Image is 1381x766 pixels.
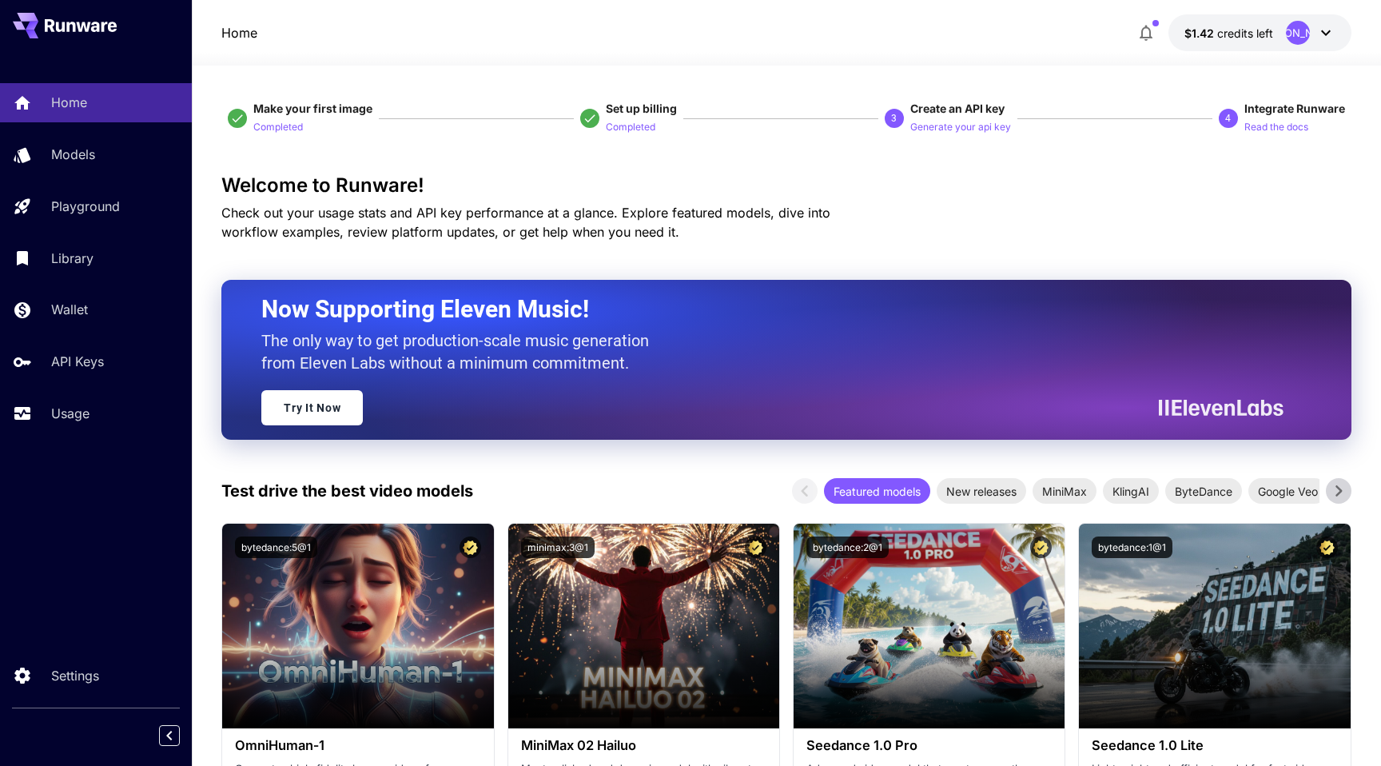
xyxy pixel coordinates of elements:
p: Read the docs [1244,120,1308,135]
p: Playground [51,197,120,216]
p: Wallet [51,300,88,319]
div: Featured models [824,478,930,504]
span: ByteDance [1165,483,1242,500]
p: Settings [51,666,99,685]
button: bytedance:2@1 [806,537,889,558]
button: Completed [253,117,303,136]
p: Models [51,145,95,164]
span: Create an API key [910,102,1005,115]
img: alt [1079,524,1350,728]
div: Google Veo [1248,478,1327,504]
p: 4 [1225,111,1231,126]
img: alt [222,524,493,728]
button: Certified Model – Vetted for best performance and includes a commercial license. [1316,537,1338,558]
p: Completed [606,120,655,135]
span: New releases [937,483,1026,500]
button: Certified Model – Vetted for best performance and includes a commercial license. [1030,537,1052,558]
p: 3 [891,111,897,126]
span: MiniMax [1033,483,1096,500]
h3: Welcome to Runware! [221,174,1351,197]
p: The only way to get production-scale music generation from Eleven Labs without a minimum commitment. [261,329,661,374]
p: Home [51,93,87,112]
span: Set up billing [606,102,677,115]
div: New releases [937,478,1026,504]
a: Try It Now [261,390,363,425]
button: Generate your api key [910,117,1011,136]
button: bytedance:5@1 [235,537,317,558]
p: Usage [51,404,90,423]
div: MiniMax [1033,478,1096,504]
span: Featured models [824,483,930,500]
span: Make your first image [253,102,372,115]
div: KlingAI [1103,478,1159,504]
button: bytedance:1@1 [1092,537,1172,558]
p: Test drive the best video models [221,479,473,503]
h3: Seedance 1.0 Lite [1092,738,1337,753]
button: Certified Model – Vetted for best performance and includes a commercial license. [745,537,766,558]
button: minimax:3@1 [521,537,595,558]
nav: breadcrumb [221,23,257,42]
p: Library [51,249,94,268]
span: KlingAI [1103,483,1159,500]
img: alt [508,524,779,728]
h3: Seedance 1.0 Pro [806,738,1052,753]
button: $1.41786[PERSON_NAME] [1168,14,1351,51]
a: Home [221,23,257,42]
button: Certified Model – Vetted for best performance and includes a commercial license. [460,537,481,558]
button: Read the docs [1244,117,1308,136]
div: $1.41786 [1184,25,1273,42]
div: Collapse sidebar [171,721,192,750]
button: Collapse sidebar [159,725,180,746]
p: Completed [253,120,303,135]
div: ByteDance [1165,478,1242,504]
p: Generate your api key [910,120,1011,135]
img: alt [794,524,1065,728]
span: $1.42 [1184,26,1217,40]
h2: Now Supporting Eleven Music! [261,294,1272,325]
span: Integrate Runware [1244,102,1345,115]
h3: MiniMax 02 Hailuo [521,738,766,753]
h3: OmniHuman‑1 [235,738,480,753]
p: API Keys [51,352,104,371]
span: Check out your usage stats and API key performance at a glance. Explore featured models, dive int... [221,205,830,240]
button: Completed [606,117,655,136]
span: Google Veo [1248,483,1327,500]
span: credits left [1217,26,1273,40]
div: [PERSON_NAME] [1286,21,1310,45]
